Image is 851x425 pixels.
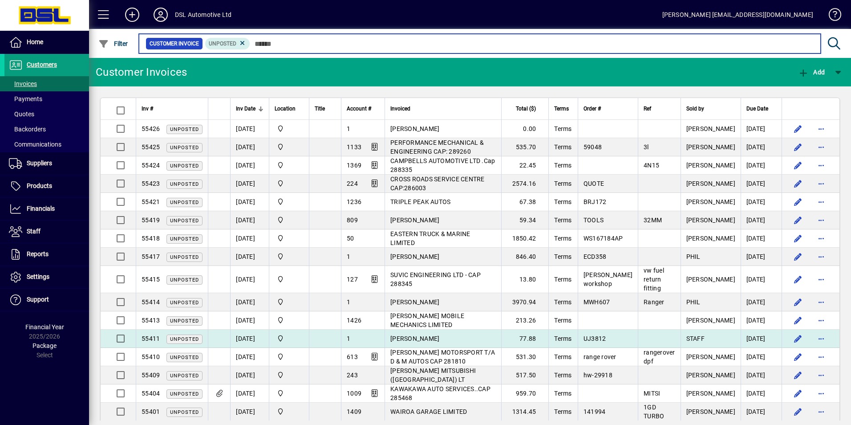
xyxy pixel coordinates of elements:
[390,408,467,415] span: WAIROA GARAGE LIMITED
[501,156,549,175] td: 22.45
[554,104,569,114] span: Terms
[584,408,606,415] span: 141994
[347,390,361,397] span: 1009
[741,384,782,403] td: [DATE]
[4,266,89,288] a: Settings
[142,104,153,114] span: Inv #
[347,217,358,224] span: 809
[142,180,160,187] span: 55423
[584,271,632,287] span: [PERSON_NAME] workshop
[686,372,735,379] span: [PERSON_NAME]
[98,40,128,47] span: Filter
[142,408,160,415] span: 55401
[236,104,263,114] div: Inv Date
[644,217,662,224] span: 32MM
[501,403,549,421] td: 1314.45
[275,315,304,325] span: Central
[741,211,782,229] td: [DATE]
[644,267,664,292] span: vw fuel return fitting
[347,104,379,114] div: Account #
[741,248,782,266] td: [DATE]
[746,104,776,114] div: Due Date
[686,408,735,415] span: [PERSON_NAME]
[584,180,604,187] span: QUOTE
[9,141,61,148] span: Communications
[686,276,735,283] span: [PERSON_NAME]
[798,69,825,76] span: Add
[347,335,350,342] span: 1
[170,163,199,169] span: Unposted
[230,293,269,311] td: [DATE]
[814,158,828,172] button: More options
[170,300,199,306] span: Unposted
[501,248,549,266] td: 846.40
[175,8,231,22] div: DSL Automotive Ltd
[686,335,705,342] span: STAFF
[814,331,828,346] button: More options
[791,213,805,227] button: Edit
[347,198,361,205] span: 1236
[275,215,304,225] span: Central
[686,104,704,114] span: Sold by
[170,318,199,324] span: Unposted
[390,157,495,173] span: CAMPBELLS AUTOMOTIVE LTD .Cap 288335
[741,348,782,366] td: [DATE]
[209,41,236,47] span: Unposted
[741,293,782,311] td: [DATE]
[170,200,199,205] span: Unposted
[230,348,269,366] td: [DATE]
[686,235,735,242] span: [PERSON_NAME]
[644,349,675,365] span: rangerover dpf
[142,235,160,242] span: 55418
[142,372,160,379] span: 55409
[554,276,571,283] span: Terms
[741,175,782,193] td: [DATE]
[27,38,43,45] span: Home
[584,104,632,114] div: Order #
[554,143,571,151] span: Terms
[791,313,805,327] button: Edit
[791,140,805,154] button: Edit
[390,335,439,342] span: [PERSON_NAME]
[584,104,601,114] span: Order #
[4,198,89,220] a: Financials
[686,143,735,151] span: [PERSON_NAME]
[390,104,496,114] div: Invoiced
[170,336,199,342] span: Unposted
[554,408,571,415] span: Terms
[275,124,304,134] span: Central
[686,317,735,324] span: [PERSON_NAME]
[230,366,269,384] td: [DATE]
[554,180,571,187] span: Terms
[347,276,358,283] span: 127
[791,231,805,245] button: Edit
[791,176,805,191] button: Edit
[390,104,410,114] span: Invoiced
[275,233,304,243] span: Central
[347,408,361,415] span: 1409
[230,193,269,211] td: [DATE]
[791,158,805,172] button: Edit
[142,253,160,260] span: 55417
[584,298,610,306] span: MWH607
[142,317,160,324] span: 55413
[501,193,549,211] td: 67.38
[686,180,735,187] span: [PERSON_NAME]
[584,353,616,360] span: range rover
[686,253,701,260] span: PHIL
[584,253,607,260] span: ECD358
[501,120,549,138] td: 0.00
[390,367,476,383] span: [PERSON_NAME] MITSUBISHI ([GEOGRAPHIC_DATA]) LT
[501,293,549,311] td: 3970.94
[390,217,439,224] span: [PERSON_NAME]
[741,193,782,211] td: [DATE]
[142,353,160,360] span: 55410
[686,125,735,132] span: [PERSON_NAME]
[554,298,571,306] span: Terms
[814,386,828,400] button: More options
[814,231,828,245] button: More options
[791,295,805,309] button: Edit
[814,176,828,191] button: More options
[275,334,304,343] span: Central
[584,217,604,224] span: TOOLS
